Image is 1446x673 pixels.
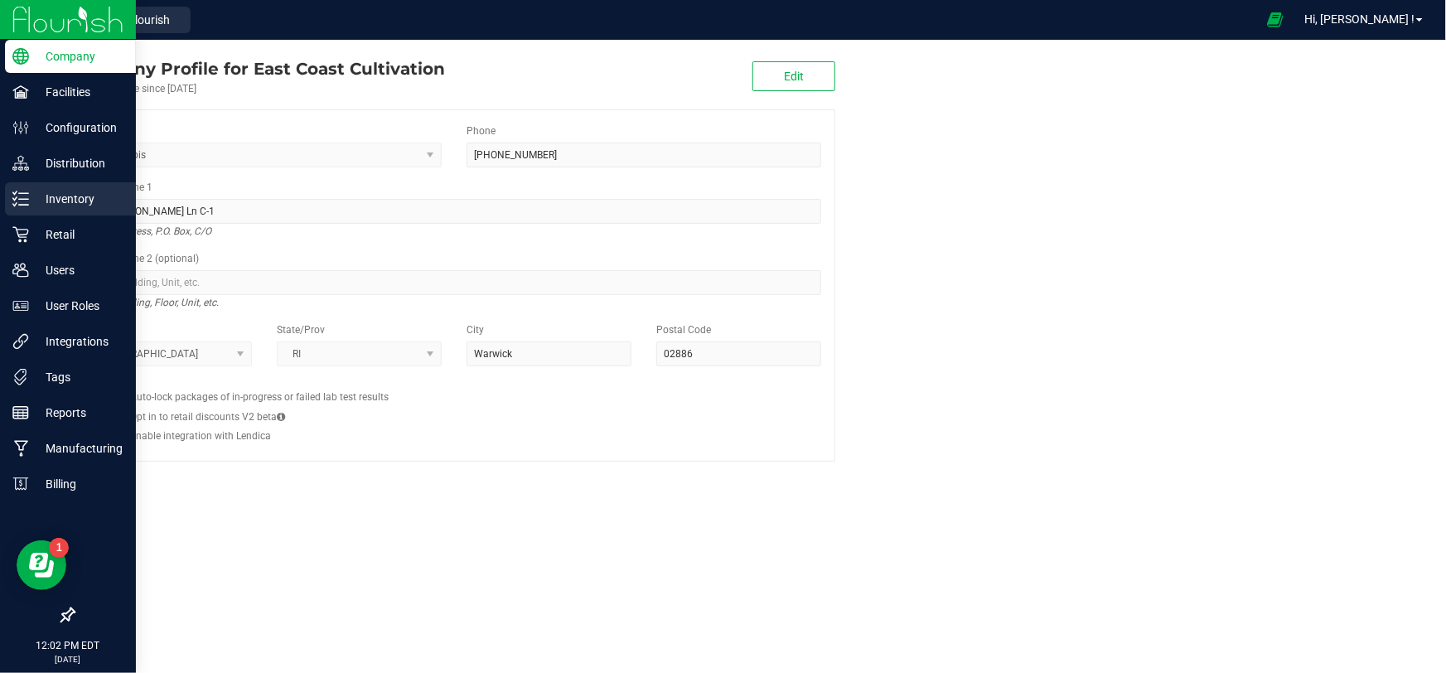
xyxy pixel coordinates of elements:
[29,46,128,66] p: Company
[752,61,835,91] button: Edit
[130,409,285,424] label: Opt in to retail discounts V2 beta
[130,428,271,443] label: Enable integration with Lendica
[29,296,128,316] p: User Roles
[12,155,29,172] inline-svg: Distribution
[1304,12,1415,26] span: Hi, [PERSON_NAME] !
[87,221,211,241] i: Street address, P.O. Box, C/O
[12,226,29,243] inline-svg: Retail
[12,84,29,100] inline-svg: Facilities
[17,540,66,590] iframe: Resource center
[656,341,821,366] input: Postal Code
[49,538,69,558] iframe: Resource center unread badge
[29,82,128,102] p: Facilities
[1256,3,1294,36] span: Open Ecommerce Menu
[784,70,804,83] span: Edit
[467,143,821,167] input: (123) 456-7890
[29,118,128,138] p: Configuration
[29,189,128,209] p: Inventory
[12,191,29,207] inline-svg: Inventory
[656,322,711,337] label: Postal Code
[12,298,29,314] inline-svg: User Roles
[29,403,128,423] p: Reports
[29,260,128,280] p: Users
[87,293,219,312] i: Suite, Building, Floor, Unit, etc.
[12,404,29,421] inline-svg: Reports
[12,369,29,385] inline-svg: Tags
[29,153,128,173] p: Distribution
[12,119,29,136] inline-svg: Configuration
[87,379,821,390] h2: Configs
[12,333,29,350] inline-svg: Integrations
[29,332,128,351] p: Integrations
[29,438,128,458] p: Manufacturing
[467,322,484,337] label: City
[467,341,631,366] input: City
[7,638,128,653] p: 12:02 PM EDT
[467,123,496,138] label: Phone
[29,225,128,245] p: Retail
[12,476,29,492] inline-svg: Billing
[7,653,128,666] p: [DATE]
[12,262,29,278] inline-svg: Users
[73,81,445,96] div: Account active since [DATE]
[12,48,29,65] inline-svg: Company
[130,390,389,404] label: Auto-lock packages of in-progress or failed lab test results
[29,367,128,387] p: Tags
[87,270,821,295] input: Suite, Building, Unit, etc.
[87,251,199,266] label: Address Line 2 (optional)
[87,199,821,224] input: Address
[277,322,325,337] label: State/Prov
[29,474,128,494] p: Billing
[12,440,29,457] inline-svg: Manufacturing
[73,56,445,81] div: East Coast Cultivation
